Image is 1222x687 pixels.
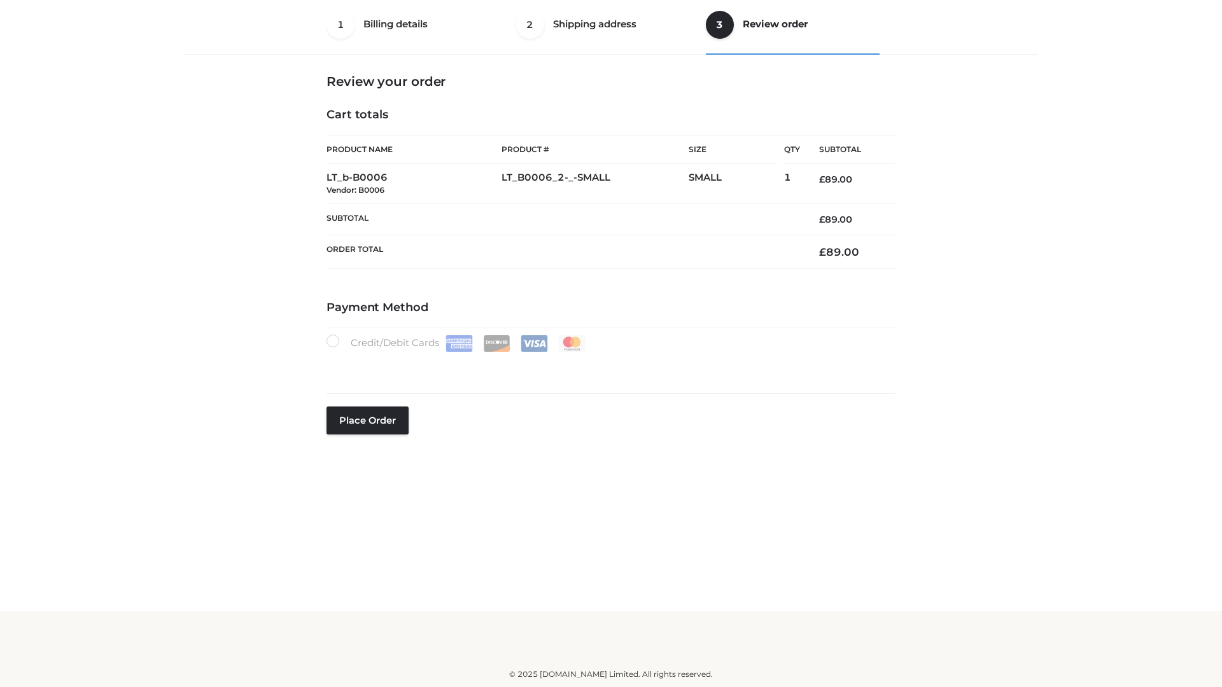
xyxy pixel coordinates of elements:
[784,135,800,164] th: Qty
[502,164,689,204] td: LT_B0006_2-_-SMALL
[819,214,852,225] bdi: 89.00
[819,246,859,258] bdi: 89.00
[819,246,826,258] span: £
[327,135,502,164] th: Product Name
[689,135,778,164] th: Size
[819,174,825,185] span: £
[819,214,825,225] span: £
[327,185,384,195] small: Vendor: B0006
[334,357,888,371] iframe: Secure card payment input frame
[689,164,784,204] td: SMALL
[483,335,510,352] img: Discover
[327,108,895,122] h4: Cart totals
[502,135,689,164] th: Product #
[521,335,548,352] img: Visa
[327,74,895,89] h3: Review your order
[327,335,587,352] label: Credit/Debit Cards
[800,135,895,164] th: Subtotal
[327,204,800,235] th: Subtotal
[784,164,800,204] td: 1
[819,174,852,185] bdi: 89.00
[327,301,895,315] h4: Payment Method
[189,668,1033,681] div: © 2025 [DOMAIN_NAME] Limited. All rights reserved.
[327,164,502,204] td: LT_b-B0006
[327,406,409,434] button: Place order
[446,335,473,352] img: Amex
[327,235,800,269] th: Order Total
[558,335,586,352] img: Mastercard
